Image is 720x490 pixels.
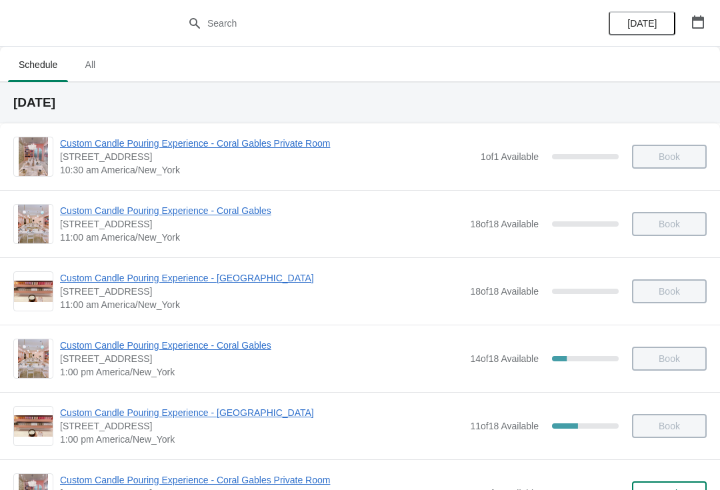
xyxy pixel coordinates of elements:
[8,53,68,77] span: Schedule
[60,433,463,446] span: 1:00 pm America/New_York
[60,419,463,433] span: [STREET_ADDRESS]
[60,365,463,379] span: 1:00 pm America/New_York
[73,53,107,77] span: All
[60,217,463,231] span: [STREET_ADDRESS]
[14,415,53,437] img: Custom Candle Pouring Experience - Fort Lauderdale | 914 East Las Olas Boulevard, Fort Lauderdale...
[19,137,48,176] img: Custom Candle Pouring Experience - Coral Gables Private Room | 154 Giralda Avenue, Coral Gables, ...
[60,163,474,177] span: 10:30 am America/New_York
[481,151,539,162] span: 1 of 1 Available
[60,271,463,285] span: Custom Candle Pouring Experience - [GEOGRAPHIC_DATA]
[470,286,539,297] span: 18 of 18 Available
[60,137,474,150] span: Custom Candle Pouring Experience - Coral Gables Private Room
[60,231,463,244] span: 11:00 am America/New_York
[60,298,463,311] span: 11:00 am America/New_York
[18,339,49,378] img: Custom Candle Pouring Experience - Coral Gables | 154 Giralda Avenue, Coral Gables, FL, USA | 1:0...
[60,352,463,365] span: [STREET_ADDRESS]
[60,150,474,163] span: [STREET_ADDRESS]
[14,281,53,303] img: Custom Candle Pouring Experience - Fort Lauderdale | 914 East Las Olas Boulevard, Fort Lauderdale...
[207,11,540,35] input: Search
[60,406,463,419] span: Custom Candle Pouring Experience - [GEOGRAPHIC_DATA]
[13,96,707,109] h2: [DATE]
[60,339,463,352] span: Custom Candle Pouring Experience - Coral Gables
[18,205,49,243] img: Custom Candle Pouring Experience - Coral Gables | 154 Giralda Avenue, Coral Gables, FL, USA | 11:...
[470,421,539,431] span: 11 of 18 Available
[470,219,539,229] span: 18 of 18 Available
[60,285,463,298] span: [STREET_ADDRESS]
[60,473,474,487] span: Custom Candle Pouring Experience - Coral Gables Private Room
[627,18,657,29] span: [DATE]
[470,353,539,364] span: 14 of 18 Available
[60,204,463,217] span: Custom Candle Pouring Experience - Coral Gables
[609,11,675,35] button: [DATE]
